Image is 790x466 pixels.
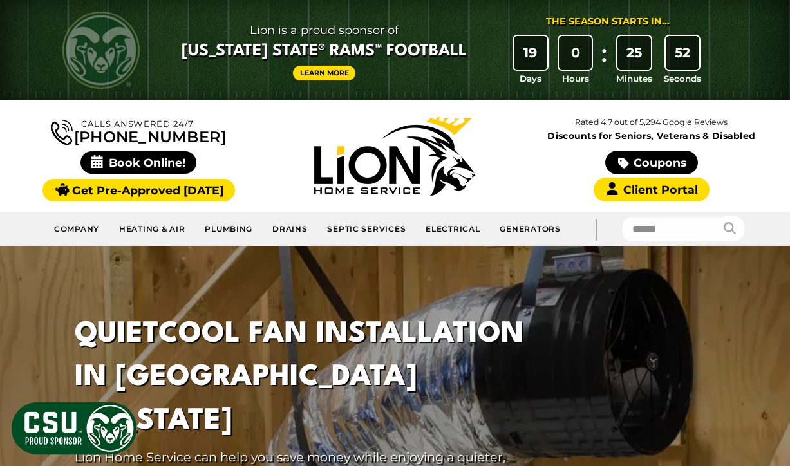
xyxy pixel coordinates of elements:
[559,36,592,70] div: 0
[44,217,109,241] a: Company
[293,66,356,80] a: Learn More
[109,217,195,241] a: Heating & Air
[416,217,490,241] a: Electrical
[570,212,622,246] div: |
[523,115,780,129] p: Rated 4.7 out of 5,294 Google Reviews
[562,72,589,85] span: Hours
[666,36,699,70] div: 52
[617,36,651,70] div: 25
[597,36,610,86] div: :
[664,72,701,85] span: Seconds
[546,15,670,29] div: The Season Starts in...
[42,179,235,201] a: Get Pre-Approved [DATE]
[490,217,570,241] a: Generators
[75,313,543,443] h1: QuietCool Fan Installation In [GEOGRAPHIC_DATA][US_STATE]
[80,151,197,174] span: Book Online!
[594,178,710,201] a: Client Portal
[314,117,475,196] img: Lion Home Service
[526,131,777,140] span: Discounts for Seniors, Veterans & Disabled
[317,217,416,241] a: Septic Services
[605,151,698,174] a: Coupons
[616,72,652,85] span: Minutes
[62,12,140,89] img: CSU Rams logo
[520,72,541,85] span: Days
[51,117,226,145] a: [PHONE_NUMBER]
[182,41,467,62] span: [US_STATE] State® Rams™ Football
[514,36,547,70] div: 19
[263,217,317,241] a: Drains
[10,400,138,456] img: CSU Sponsor Badge
[182,20,467,41] span: Lion is a proud sponsor of
[195,217,263,241] a: Plumbing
